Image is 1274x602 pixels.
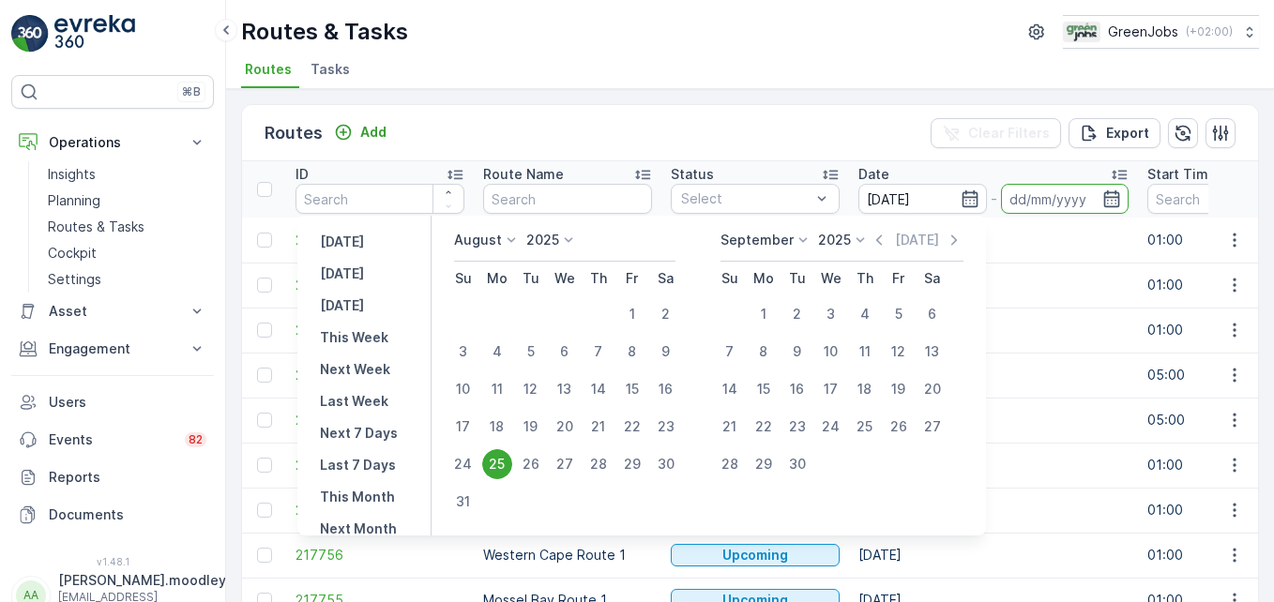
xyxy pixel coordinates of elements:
[884,337,914,367] div: 12
[550,449,580,479] div: 27
[715,374,745,404] div: 14
[296,456,464,474] span: 217758
[550,337,580,367] div: 6
[816,412,846,442] div: 24
[782,449,812,479] div: 30
[312,390,396,413] button: Last Week
[40,214,214,240] a: Routes & Tasks
[482,449,512,479] div: 25
[49,430,174,449] p: Events
[312,486,402,508] button: This Month
[296,165,309,184] p: ID
[968,124,1050,143] p: Clear Filters
[482,337,512,367] div: 4
[320,424,398,443] p: Next 7 Days
[312,422,405,444] button: Next 7 Days
[448,412,478,442] div: 17
[781,262,814,295] th: Tuesday
[849,308,1138,353] td: [DATE]
[11,496,214,534] a: Documents
[818,231,851,249] p: 2025
[296,276,464,294] span: 217964
[584,337,614,367] div: 7
[858,165,889,184] p: Date
[918,374,948,404] div: 20
[782,299,812,329] div: 2
[617,449,647,479] div: 29
[816,299,846,329] div: 3
[48,270,101,289] p: Settings
[671,544,840,566] button: Upcoming
[615,262,649,295] th: Friday
[617,412,647,442] div: 22
[483,184,652,214] input: Search
[11,330,214,368] button: Engagement
[257,368,272,383] div: Toggle Row Selected
[320,392,388,411] p: Last Week
[320,360,390,379] p: Next Week
[312,518,404,540] button: Next Month
[516,337,546,367] div: 5
[448,337,478,367] div: 3
[54,15,135,53] img: logo_light-DOdMpM7g.png
[550,412,580,442] div: 20
[40,161,214,188] a: Insights
[749,412,779,442] div: 22
[782,412,812,442] div: 23
[482,412,512,442] div: 18
[651,412,681,442] div: 23
[849,488,1138,533] td: [DATE]
[320,296,364,315] p: [DATE]
[320,519,397,538] p: Next Month
[257,548,272,563] div: Toggle Row Selected
[480,262,514,295] th: Monday
[747,262,781,295] th: Monday
[482,374,512,404] div: 11
[11,421,214,459] a: Events82
[749,337,779,367] div: 8
[241,17,408,47] p: Routes & Tasks
[649,262,683,295] th: Saturday
[651,449,681,479] div: 30
[516,412,546,442] div: 19
[48,244,97,263] p: Cockpit
[651,299,681,329] div: 2
[296,411,464,429] span: 217839
[550,374,580,404] div: 13
[720,231,794,249] p: September
[312,326,396,349] button: This Week
[296,546,464,564] a: 217756
[849,353,1138,398] td: [DATE]
[1147,165,1217,184] p: Start Time
[548,262,582,295] th: Wednesday
[11,459,214,496] a: Reports
[713,262,747,295] th: Sunday
[749,299,779,329] div: 1
[814,262,848,295] th: Wednesday
[320,488,395,506] p: This Month
[849,533,1138,578] td: [DATE]
[651,374,681,404] div: 16
[320,328,388,347] p: This Week
[782,374,812,404] div: 16
[918,412,948,442] div: 27
[296,501,464,519] span: 217757
[257,278,272,293] div: Toggle Row Selected
[311,60,350,79] span: Tasks
[816,374,846,404] div: 17
[884,374,914,404] div: 19
[312,358,398,381] button: Next Week
[617,299,647,329] div: 1
[849,443,1138,488] td: [DATE]
[40,188,214,214] a: Planning
[516,374,546,404] div: 12
[584,412,614,442] div: 21
[245,60,292,79] span: Routes
[296,184,464,214] input: Search
[850,412,880,442] div: 25
[257,458,272,473] div: Toggle Row Selected
[11,293,214,330] button: Asset
[257,413,272,428] div: Toggle Row Selected
[49,133,176,152] p: Operations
